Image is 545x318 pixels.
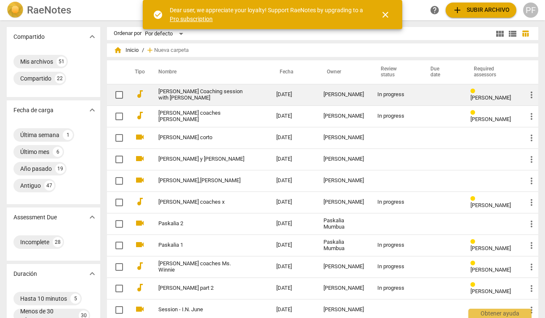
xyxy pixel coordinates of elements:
[495,29,505,39] span: view_module
[526,240,537,251] span: more_vert
[158,178,246,184] a: [PERSON_NAME],[PERSON_NAME]
[20,57,53,66] div: Mis archivos
[526,262,537,272] span: more_vert
[323,239,364,252] div: Paskalia Mumbua
[87,32,97,42] span: expand_more
[158,307,246,313] a: Session - I.N. June
[135,240,145,250] span: videocam
[7,2,138,19] a: LogoRaeNotes
[53,237,63,247] div: 28
[135,304,145,314] span: videocam
[86,30,99,43] button: Mostrar más
[13,106,53,115] p: Fecha de carga
[270,127,317,148] td: [DATE]
[20,148,49,156] div: Último mes
[470,202,511,208] span: [PERSON_NAME]
[158,199,246,205] a: [PERSON_NAME] coaches x
[470,267,511,273] span: [PERSON_NAME]
[377,92,414,98] div: In progress
[470,260,478,267] span: Review status: in progress
[20,164,52,173] div: Año pasado
[430,5,440,15] span: help
[135,283,145,293] span: audiotrack
[270,234,317,256] td: [DATE]
[323,135,364,141] div: [PERSON_NAME]
[523,3,538,18] button: PF
[44,181,54,191] div: 47
[526,197,537,208] span: more_vert
[114,46,122,54] span: home
[20,74,51,83] div: Compartido
[146,46,154,54] span: add
[63,130,73,140] div: 1
[519,27,532,40] button: Tabla
[20,131,59,139] div: Última semana
[323,199,364,205] div: [PERSON_NAME]
[135,154,145,164] span: videocam
[170,6,365,23] div: Dear user, we appreciate your loyalty! Support RaeNotes by upgrading to a
[13,269,37,278] p: Duración
[270,213,317,234] td: [DATE]
[158,242,246,248] a: Paskalia 1
[377,285,414,291] div: In progress
[270,105,317,127] td: [DATE]
[526,90,537,100] span: more_vert
[470,88,478,94] span: Review status: in progress
[420,60,464,84] th: Due date
[87,212,97,222] span: expand_more
[323,113,364,119] div: [PERSON_NAME]
[521,30,529,38] span: table_chart
[470,282,478,288] span: Review status: in progress
[135,89,145,99] span: audiotrack
[13,32,45,41] p: Compartido
[142,47,144,54] span: /
[154,47,189,54] span: Nueva carpeta
[170,16,213,22] a: Pro subscription
[427,3,442,18] a: Obtener ayuda
[158,135,246,141] a: [PERSON_NAME] corto
[377,113,414,119] div: In progress
[270,278,317,299] td: [DATE]
[470,196,478,202] span: Review status: in progress
[86,267,99,280] button: Mostrar más
[148,60,270,84] th: Nombre
[470,110,478,116] span: Review status: in progress
[135,197,145,207] span: audiotrack
[7,2,24,19] img: Logo
[270,170,317,191] td: [DATE]
[70,294,80,304] div: 5
[158,285,246,291] a: [PERSON_NAME] part 2
[526,133,537,143] span: more_vert
[526,176,537,186] span: more_vert
[526,111,537,121] span: more_vert
[470,245,511,251] span: [PERSON_NAME]
[323,92,364,98] div: [PERSON_NAME]
[53,147,63,157] div: 6
[128,60,148,84] th: Tipo
[526,305,537,315] span: more_vert
[20,238,49,246] div: Incomplete
[317,60,371,84] th: Owner
[158,89,246,101] a: [PERSON_NAME] Coaching session with [PERSON_NAME]
[86,211,99,224] button: Mostrar más
[135,218,145,228] span: videocam
[494,27,506,40] button: Cuadrícula
[323,178,364,184] div: [PERSON_NAME]
[470,94,511,101] span: [PERSON_NAME]
[470,288,511,294] span: [PERSON_NAME]
[506,27,519,40] button: Lista
[56,57,67,67] div: 51
[55,73,65,84] div: 22
[377,199,414,205] div: In progress
[470,239,478,245] span: Review status: in progress
[323,307,364,313] div: [PERSON_NAME]
[508,29,518,39] span: view_list
[375,5,395,25] button: Cerrar
[114,46,139,54] span: Inicio
[27,4,71,16] h2: RaeNotes
[86,104,99,116] button: Mostrar más
[377,264,414,270] div: In progress
[87,269,97,279] span: expand_more
[270,191,317,213] td: [DATE]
